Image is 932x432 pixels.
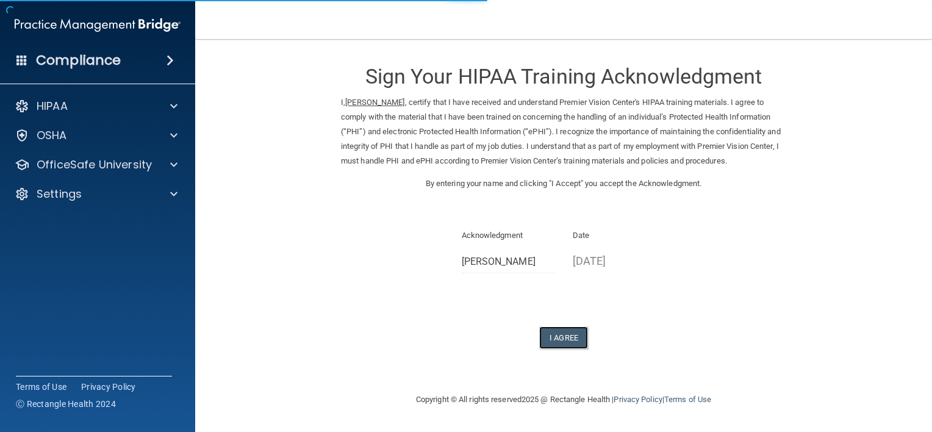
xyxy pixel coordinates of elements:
[16,381,66,393] a: Terms of Use
[15,128,177,143] a: OSHA
[37,157,152,172] p: OfficeSafe University
[341,65,786,88] h3: Sign Your HIPAA Training Acknowledgment
[341,176,786,191] p: By entering your name and clicking "I Accept" you accept the Acknowledgment.
[539,326,588,349] button: I Agree
[15,157,177,172] a: OfficeSafe University
[341,380,786,419] div: Copyright © All rights reserved 2025 @ Rectangle Health | |
[341,95,786,168] p: I, , certify that I have received and understand Premier Vision Center's HIPAA training materials...
[462,251,555,273] input: Full Name
[462,228,555,243] p: Acknowledgment
[16,398,116,410] span: Ⓒ Rectangle Health 2024
[36,52,121,69] h4: Compliance
[573,228,666,243] p: Date
[37,99,68,113] p: HIPAA
[345,98,404,107] ins: [PERSON_NAME]
[37,128,67,143] p: OSHA
[15,99,177,113] a: HIPAA
[37,187,82,201] p: Settings
[664,395,711,404] a: Terms of Use
[614,395,662,404] a: Privacy Policy
[573,251,666,271] p: [DATE]
[81,381,136,393] a: Privacy Policy
[15,13,181,37] img: PMB logo
[15,187,177,201] a: Settings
